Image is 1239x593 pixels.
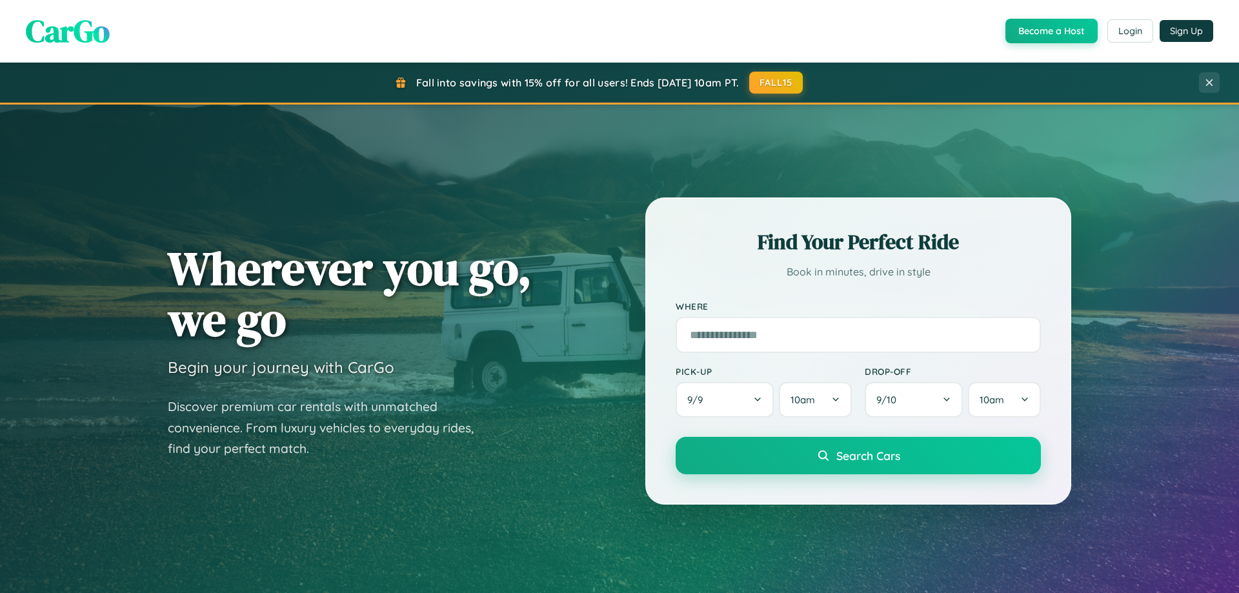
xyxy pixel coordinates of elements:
[676,437,1041,474] button: Search Cars
[416,76,740,89] span: Fall into savings with 15% off for all users! Ends [DATE] 10am PT.
[687,394,709,406] span: 9 / 9
[836,448,900,463] span: Search Cars
[26,10,110,52] span: CarGo
[749,72,803,94] button: FALL15
[676,263,1041,281] p: Book in minutes, drive in style
[168,396,490,459] p: Discover premium car rentals with unmatched convenience. From luxury vehicles to everyday rides, ...
[779,382,852,417] button: 10am
[968,382,1041,417] button: 10am
[865,366,1041,377] label: Drop-off
[865,382,963,417] button: 9/10
[876,394,903,406] span: 9 / 10
[676,228,1041,256] h2: Find Your Perfect Ride
[168,357,394,377] h3: Begin your journey with CarGo
[1160,20,1213,42] button: Sign Up
[791,394,815,406] span: 10am
[676,301,1041,312] label: Where
[676,382,774,417] button: 9/9
[1005,19,1098,43] button: Become a Host
[676,366,852,377] label: Pick-up
[1107,19,1153,43] button: Login
[168,243,532,345] h1: Wherever you go, we go
[980,394,1004,406] span: 10am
